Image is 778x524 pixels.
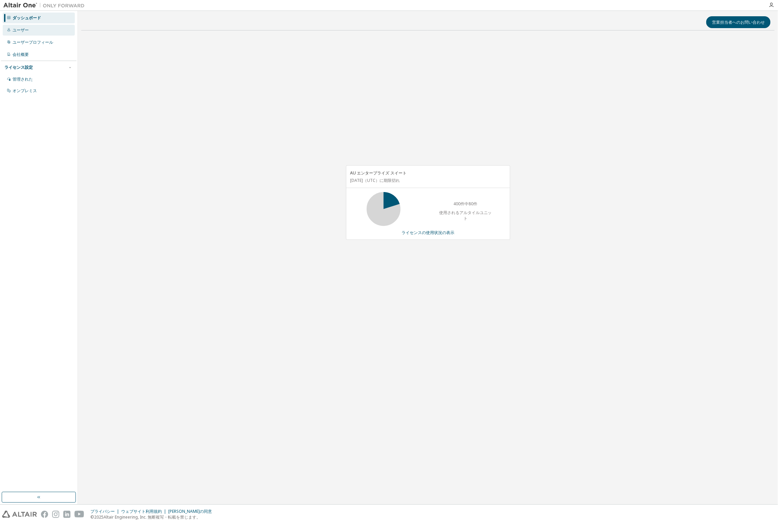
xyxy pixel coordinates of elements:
[706,16,771,28] button: 営業担当者へのお問い合わせ
[350,177,363,183] font: [DATE]
[350,170,407,176] font: AU エンタープライズ スイート
[13,88,37,93] font: オンプレミス
[41,511,48,518] img: facebook.svg
[402,230,454,235] font: ライセンスの使用状況の表示
[13,51,29,57] font: 会社概要
[439,210,492,221] font: 使用されるアルタイルユニット
[74,511,84,518] img: youtube.svg
[453,201,477,207] font: 400件中80件
[380,177,400,183] font: に期限切れ
[13,76,33,82] font: 管理された
[13,15,41,21] font: ダッシュボード
[52,511,59,518] img: instagram.svg
[104,514,200,520] font: Altair Engineering, Inc. 無断複写・転載を禁じます。
[13,27,29,33] font: ユーザー
[2,511,37,518] img: altair_logo.svg
[168,508,212,514] font: [PERSON_NAME]の同意
[90,508,115,514] font: プライバシー
[712,19,765,25] font: 営業担当者へのお問い合わせ
[90,514,94,520] font: ©
[63,511,70,518] img: linkedin.svg
[3,2,88,9] img: アルタイルワン
[94,514,104,520] font: 2025
[121,508,162,514] font: ウェブサイト利用規約
[4,64,33,70] font: ライセンス設定
[13,39,53,45] font: ユーザープロフィール
[363,177,380,183] font: （UTC）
